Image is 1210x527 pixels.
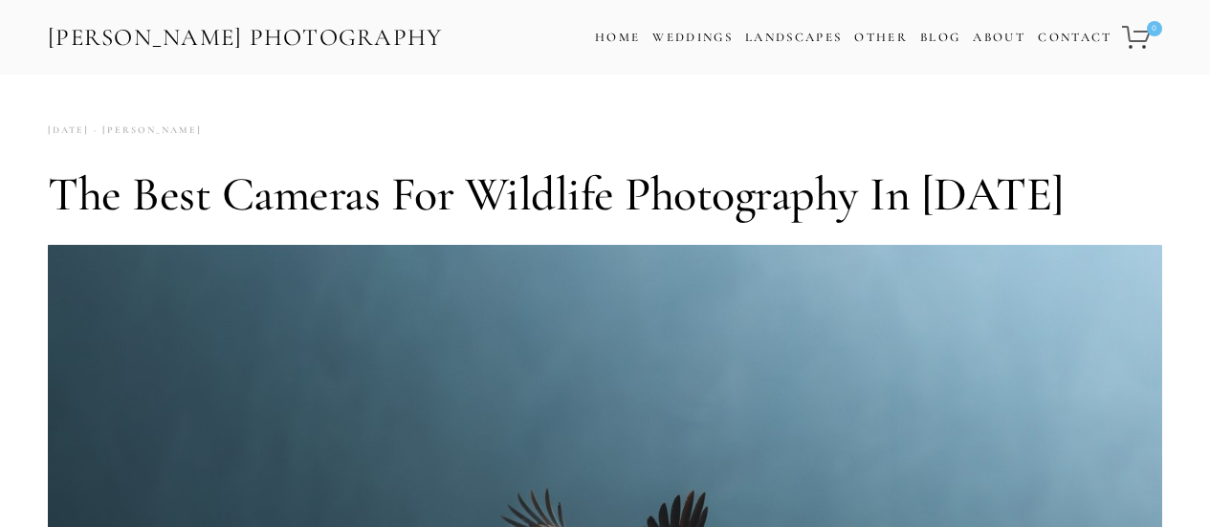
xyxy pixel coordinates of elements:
[1038,24,1111,52] a: Contact
[48,118,89,143] time: [DATE]
[920,24,960,52] a: Blog
[745,30,842,45] a: Landscapes
[854,30,908,45] a: Other
[46,16,445,59] a: [PERSON_NAME] Photography
[973,24,1025,52] a: About
[89,118,202,143] a: [PERSON_NAME]
[48,165,1162,223] h1: The Best Cameras for Wildlife Photography in [DATE]
[652,30,733,45] a: Weddings
[595,24,640,52] a: Home
[1147,21,1162,36] span: 0
[1119,14,1164,60] a: 0 items in cart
